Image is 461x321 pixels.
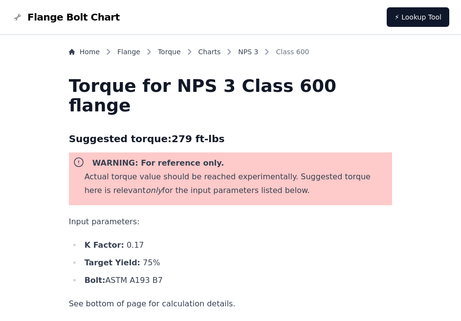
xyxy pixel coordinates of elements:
[85,258,140,267] b: Target Yield:
[69,131,393,147] h3: Suggested torque: 279 ft-lbs
[69,297,393,311] p: See bottom of page for calculation details.
[69,47,100,57] a: Home
[85,240,124,250] b: K Factor:
[69,76,393,115] h1: Torque for NPS 3 Class 600 flange
[92,158,224,168] b: WARNING: For reference only.
[69,47,393,61] nav: Breadcrumb
[82,256,393,270] li: 75 %
[12,10,120,24] a: Flange Bolt Chart LogoFlange Bolt Chart
[85,170,389,197] p: Actual torque value should be reached experimentally. Suggested torque here is relevant for the i...
[12,11,23,23] img: Flange Bolt Chart Logo
[387,7,449,27] a: ⚡ Lookup Tool
[276,47,309,57] span: Class 600
[82,238,393,252] li: 0.17
[69,215,393,229] p: Input parameters:
[27,10,120,24] span: Flange Bolt Chart
[85,276,106,285] b: Bolt:
[117,47,140,57] a: Flange
[198,47,221,57] a: Charts
[82,274,393,287] li: ASTM A193 B7
[238,47,258,57] a: NPS 3
[158,47,181,57] a: Torque
[146,186,162,195] i: only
